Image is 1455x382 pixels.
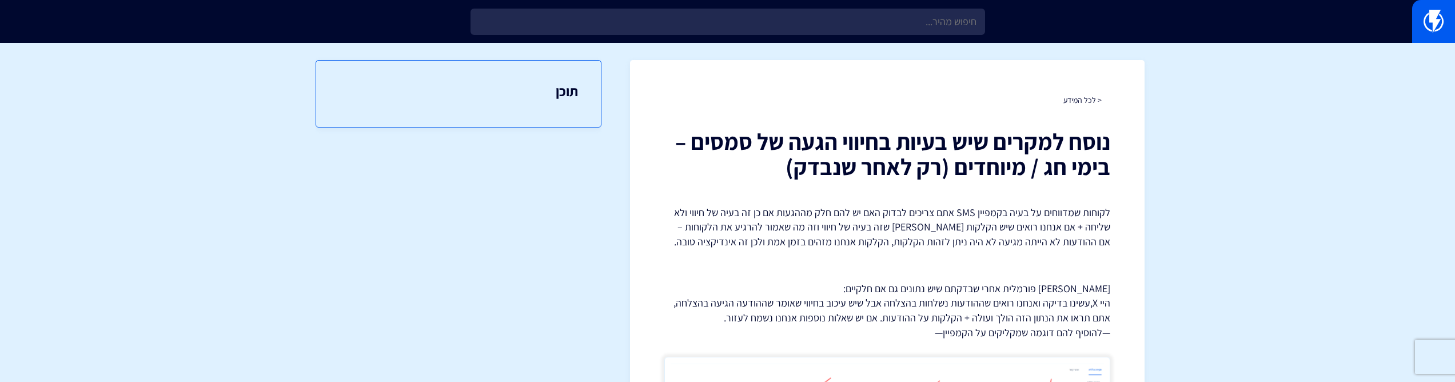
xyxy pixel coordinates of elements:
[664,190,1110,249] p: לקוחות שמדווחים על בעיה בקמפיין SMS אתם צריכים לבדוק האם יש להם חלק מההגעות אם כן זה בעיה של חיוו...
[1063,95,1102,105] a: < לכל המידע
[664,266,1110,340] p: [PERSON_NAME] פורמלית אחרי שבדקתם שיש נתונים גם אם חלקיים: היי X,עשינו בדיקה ואנחנו רואים שההודעו...
[339,83,578,98] h3: תוכן
[664,129,1110,179] h1: נוסח למקרים שיש בעיות בחיווי הגעה של סמסים – בימי חג / מיוחדים (רק לאחר שנבדק)
[471,9,985,35] input: חיפוש מהיר...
